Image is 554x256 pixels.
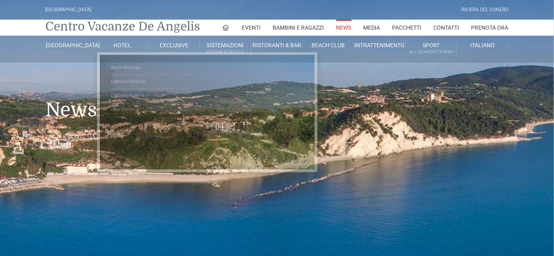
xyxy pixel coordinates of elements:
[46,42,97,49] a: [GEOGRAPHIC_DATA]
[457,42,508,49] a: Italiano
[406,48,457,56] small: All Season Tennis
[111,75,191,89] a: Camera Prestige
[200,42,251,56] a: SistemazioniRooms & Suites
[470,42,495,48] span: Italiano
[97,42,148,49] a: Hotel
[354,42,405,49] a: Intrattenimento
[148,42,200,49] a: Exclusive
[111,103,191,117] a: Sala Meeting
[46,6,92,14] div: [GEOGRAPHIC_DATA]
[273,20,324,36] a: Bambini e Ragazzi
[242,20,261,36] a: Eventi
[303,42,354,49] a: Beach Club
[111,89,191,103] a: Camera Suite H
[46,62,509,133] h1: News
[364,20,380,36] a: Media
[462,6,509,14] div: Riviera Del Conero
[46,18,200,34] a: Centro Vacanze De Angelis
[471,20,509,36] a: Prenota Ora
[406,42,457,56] a: SportAll Season Tennis
[200,48,251,56] small: Rooms & Suites
[111,61,191,75] a: Suite Prestige
[251,42,303,49] a: Ristoranti & Bar
[392,20,422,36] a: Pacchetti
[336,20,352,36] a: News
[434,20,459,36] a: Contatti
